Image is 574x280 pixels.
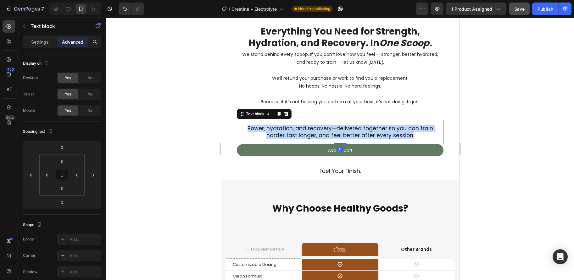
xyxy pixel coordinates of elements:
input: 0px [56,184,69,193]
input: 0px [42,170,52,180]
span: No [87,75,92,81]
div: Desktop [23,75,38,81]
button: Publish [532,3,559,15]
span: Yes [65,75,71,81]
div: Corner [23,253,36,258]
span: Yes [65,108,71,113]
iframe: To enrich screen reader interactions, please activate Accessibility in Grammarly extension settings [221,18,459,280]
div: Add... [70,269,99,275]
p: Advanced [62,39,83,45]
button: Save [509,3,530,15]
div: Open Intercom Messenger [553,249,568,264]
div: Spacing (px) [23,127,54,136]
input: 0 [88,170,98,180]
button: 1 product assigned [446,3,506,15]
div: Add... [70,253,99,259]
p: 7 [41,5,44,13]
span: 1 product assigned [451,6,492,12]
button: 7 [3,3,47,15]
input: 0 [26,170,36,180]
p: Settings [31,39,49,45]
div: Publish [538,6,553,12]
div: Beta [5,115,15,120]
input: 0 [56,143,68,152]
div: Shape [23,221,43,229]
input: 0 [56,198,68,207]
div: Undo/Redo [119,3,144,15]
span: Need republishing [298,6,330,12]
span: Save [514,6,525,12]
span: Creatine + Electrolyte [231,6,277,12]
div: Shadow [23,269,37,275]
div: 450 [6,67,15,72]
span: / [229,6,230,12]
span: No [87,91,92,97]
div: Border [23,236,35,242]
div: Display on [23,59,50,68]
span: Yes [65,91,71,97]
p: Text block [31,22,84,30]
div: Add... [70,237,99,242]
div: Tablet [23,91,34,97]
span: No [87,108,92,113]
input: 0px [56,157,69,166]
div: Mobile [23,108,35,113]
input: 0px [73,170,82,180]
